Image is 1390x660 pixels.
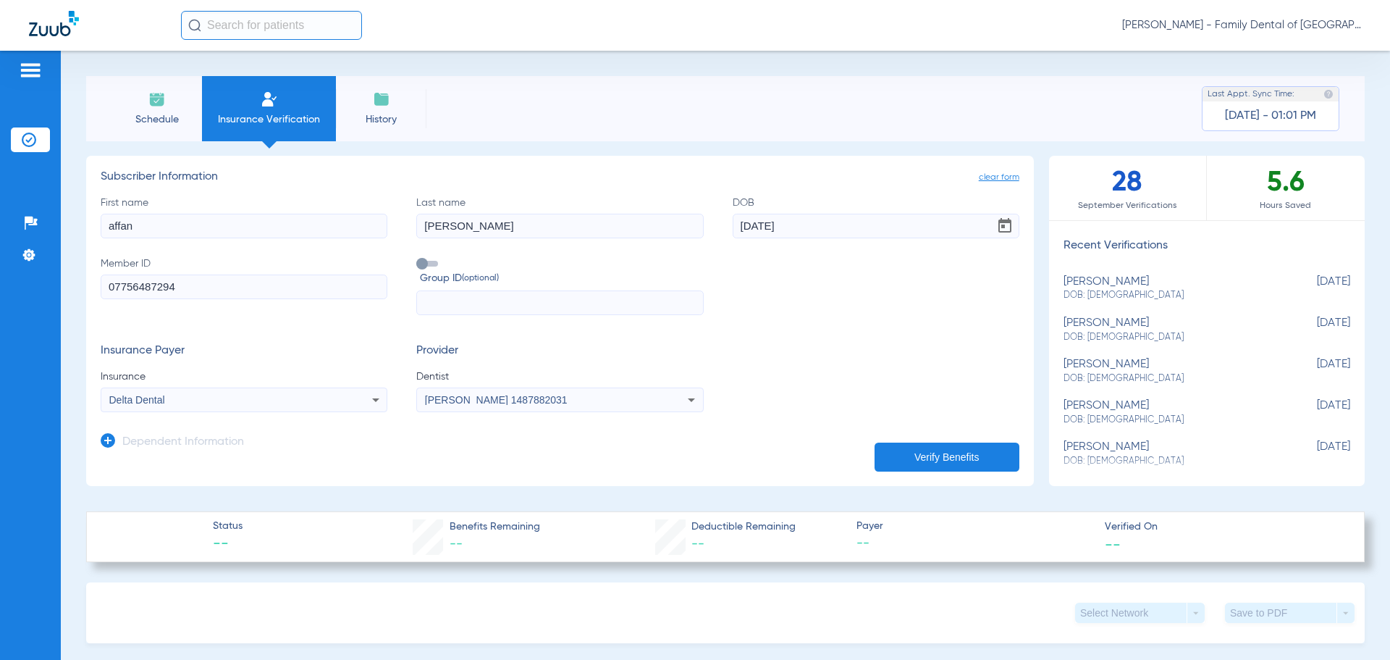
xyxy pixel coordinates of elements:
input: Search for patients [181,11,362,40]
div: [PERSON_NAME] [1063,275,1278,302]
input: First name [101,214,387,238]
span: [DATE] [1278,440,1350,467]
span: -- [856,535,1092,553]
label: First name [101,196,387,238]
img: Zuub Logo [29,11,79,36]
button: Verify Benefits [875,443,1019,472]
img: Manual Insurance Verification [261,91,278,108]
span: [DATE] [1278,317,1350,343]
input: Member ID [101,275,387,299]
label: DOB [733,196,1019,238]
div: [PERSON_NAME] [1063,440,1278,467]
span: [DATE] - 01:01 PM [1225,109,1316,123]
span: Dentist [416,369,703,384]
div: [PERSON_NAME] [1063,317,1278,343]
span: September Verifications [1049,199,1206,213]
label: Member ID [101,256,387,316]
span: Insurance Verification [213,112,325,127]
small: (optional) [462,271,499,286]
h3: Dependent Information [122,435,244,450]
span: Hours Saved [1207,199,1365,213]
span: -- [691,538,704,551]
span: Deductible Remaining [691,519,796,535]
h3: Insurance Payer [101,344,387,359]
span: [PERSON_NAME] 1487882031 [425,394,568,406]
span: Group ID [420,271,703,286]
h3: Provider [416,344,703,359]
div: 5.6 [1207,156,1365,220]
span: -- [1105,536,1121,551]
span: [DATE] [1278,275,1350,302]
span: DOB: [DEMOGRAPHIC_DATA] [1063,414,1278,427]
span: -- [213,535,243,555]
span: [PERSON_NAME] - Family Dental of [GEOGRAPHIC_DATA] [1122,18,1361,33]
img: History [373,91,390,108]
span: Insurance [101,369,387,384]
span: DOB: [DEMOGRAPHIC_DATA] [1063,372,1278,385]
h3: Subscriber Information [101,170,1019,185]
img: last sync help info [1323,89,1334,99]
span: History [347,112,416,127]
span: Delta Dental [109,394,165,406]
button: Open calendar [990,212,1019,241]
div: [PERSON_NAME] [1063,358,1278,385]
span: Status [213,519,243,534]
input: DOBOpen calendar [733,214,1019,238]
span: [DATE] [1278,358,1350,385]
span: DOB: [DEMOGRAPHIC_DATA] [1063,289,1278,302]
span: Payer [856,519,1092,534]
img: Schedule [148,91,166,108]
img: Search Icon [188,19,201,32]
label: Last name [416,196,703,238]
span: [DATE] [1278,399,1350,426]
span: Last Appt. Sync Time: [1208,87,1294,101]
span: Schedule [122,112,191,127]
input: Last name [416,214,703,238]
div: 28 [1049,156,1207,220]
span: DOB: [DEMOGRAPHIC_DATA] [1063,331,1278,344]
span: Benefits Remaining [450,519,540,535]
span: DOB: [DEMOGRAPHIC_DATA] [1063,455,1278,468]
h3: Recent Verifications [1049,239,1365,254]
span: -- [450,538,463,551]
span: clear form [979,170,1019,185]
div: [PERSON_NAME] [1063,399,1278,426]
span: Verified On [1105,519,1341,535]
img: hamburger-icon [19,62,42,79]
